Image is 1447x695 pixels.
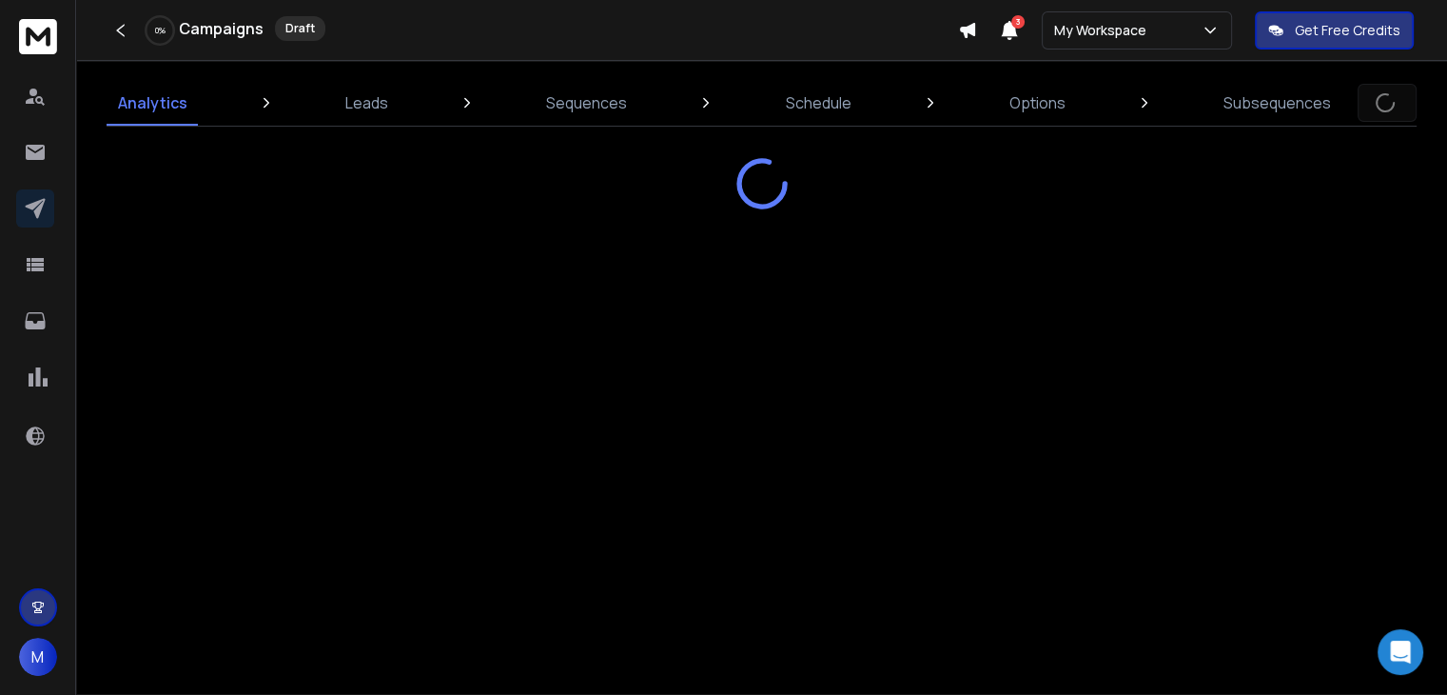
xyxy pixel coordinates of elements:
[1009,91,1066,114] p: Options
[786,91,851,114] p: Schedule
[1378,629,1423,675] div: Open Intercom Messenger
[1054,21,1154,40] p: My Workspace
[19,638,57,676] button: M
[1223,91,1331,114] p: Subsequences
[1255,11,1414,50] button: Get Free Credits
[535,80,638,126] a: Sequences
[1011,15,1025,29] span: 3
[774,80,863,126] a: Schedule
[998,80,1077,126] a: Options
[107,80,199,126] a: Analytics
[275,16,325,41] div: Draft
[118,91,187,114] p: Analytics
[1212,80,1342,126] a: Subsequences
[179,17,264,40] h1: Campaigns
[345,91,388,114] p: Leads
[334,80,400,126] a: Leads
[155,25,166,36] p: 0 %
[1295,21,1400,40] p: Get Free Credits
[546,91,627,114] p: Sequences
